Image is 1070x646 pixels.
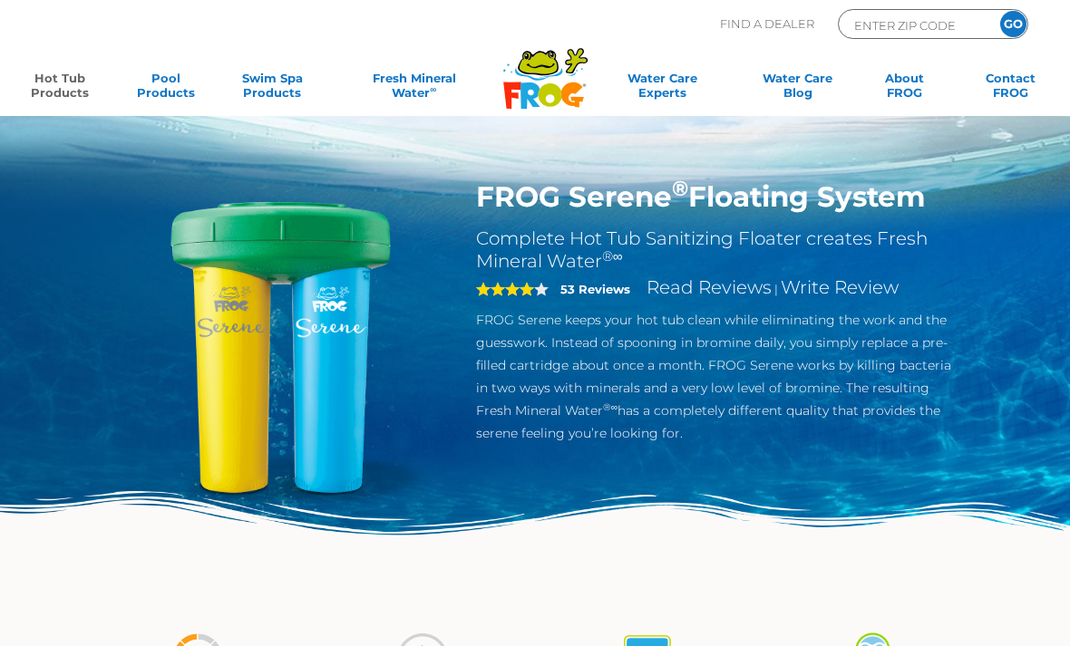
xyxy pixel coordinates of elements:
a: AboutFROG [863,71,946,107]
a: PoolProducts [124,71,207,107]
sup: ®∞ [603,401,618,413]
sup: ® [672,175,688,201]
a: Water CareBlog [756,71,839,107]
span: 4 [476,282,534,296]
img: hot-tub-product-serene-floater.png [112,179,449,516]
input: Zip Code Form [852,14,975,35]
p: FROG Serene keeps your hot tub clean while eliminating the work and the guesswork. Instead of spo... [476,309,958,445]
h2: Complete Hot Tub Sanitizing Floater creates Fresh Mineral Water [476,227,958,273]
input: GO [1000,11,1026,37]
a: Hot TubProducts [18,71,101,107]
p: Find A Dealer [720,9,814,39]
sup: ∞ [430,84,436,94]
a: Water CareExperts [592,71,733,107]
span: | [774,282,778,296]
a: ContactFROG [969,71,1052,107]
a: Fresh MineralWater∞ [337,71,491,107]
a: Write Review [781,276,899,298]
a: Read Reviews [647,276,772,298]
h1: FROG Serene Floating System [476,179,958,214]
a: Swim SpaProducts [231,71,314,107]
strong: 53 Reviews [560,282,630,296]
sup: ®∞ [602,247,623,265]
